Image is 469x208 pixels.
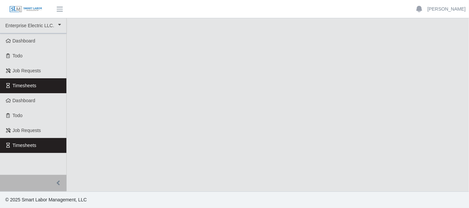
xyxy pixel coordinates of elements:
[13,53,23,58] span: Todo
[13,98,36,103] span: Dashboard
[5,197,87,202] span: © 2025 Smart Labor Management, LLC
[13,68,41,73] span: Job Requests
[9,6,42,13] img: SLM Logo
[13,83,37,88] span: Timesheets
[13,38,36,43] span: Dashboard
[13,128,41,133] span: Job Requests
[428,6,466,13] a: [PERSON_NAME]
[13,143,37,148] span: Timesheets
[13,113,23,118] span: Todo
